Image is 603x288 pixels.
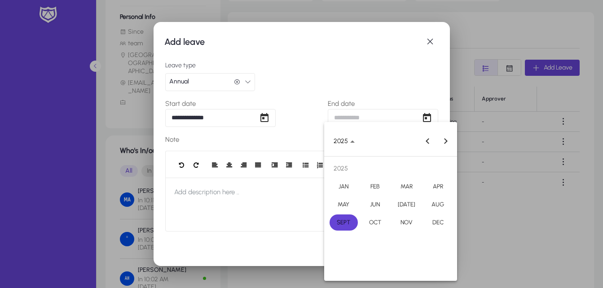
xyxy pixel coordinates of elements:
button: June 2025 [359,196,391,214]
span: APR [424,179,452,195]
span: SEPT [330,214,358,231]
span: MAR [392,179,421,195]
span: AUG [424,196,452,213]
span: JUN [361,196,389,213]
button: July 2025 [391,196,422,214]
button: January 2025 [328,178,359,196]
button: November 2025 [391,214,422,231]
span: MAY [330,196,358,213]
span: DEC [424,214,452,231]
span: NOV [392,214,421,231]
button: March 2025 [391,178,422,196]
span: OCT [361,214,389,231]
span: FEB [361,179,389,195]
button: October 2025 [359,214,391,231]
button: September 2025 [328,214,359,231]
button: Next year [437,132,455,150]
button: April 2025 [422,178,453,196]
button: February 2025 [359,178,391,196]
span: [DATE] [392,196,421,213]
span: JAN [330,179,358,195]
button: Choose date [330,133,358,149]
td: 2025 [328,160,453,178]
button: May 2025 [328,196,359,214]
button: August 2025 [422,196,453,214]
button: Previous year [419,132,437,150]
span: 2025 [334,137,348,145]
button: December 2025 [422,214,453,231]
